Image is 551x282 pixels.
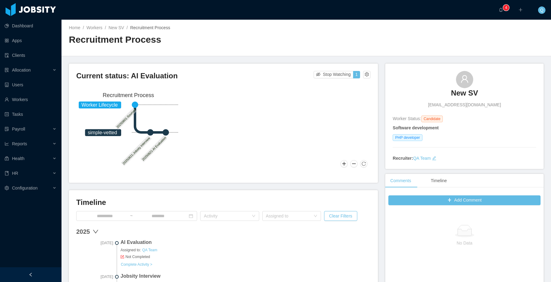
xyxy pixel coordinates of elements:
[88,130,117,135] tspan: simple-vetted
[12,171,18,176] span: HR
[12,156,24,161] span: Health
[76,240,113,246] span: [DATE]
[505,5,507,11] p: 4
[76,227,371,236] div: 2025 down
[426,174,452,188] div: Timeline
[76,198,371,207] h3: Timeline
[5,142,9,146] i: icon: line-chart
[314,71,353,78] button: icon: eye-invisibleStop Watching
[5,108,57,120] a: icon: profileTasks
[340,160,348,167] button: Zoom In
[5,34,57,47] a: icon: appstoreApps
[12,127,25,131] span: Payroll
[121,262,153,267] a: Complete Activity >
[421,116,443,122] span: Candidate
[393,134,422,141] span: PHP developer
[5,171,9,175] i: icon: book
[116,108,137,129] text: 20250801-Sourced
[12,186,38,190] span: Configuration
[121,239,371,246] span: AI Evaluation
[432,156,436,160] i: icon: edit
[122,136,151,165] text: 20250821-Jobsity Interview
[130,25,170,30] span: Recruitment Process
[12,141,27,146] span: Reports
[503,5,509,11] sup: 4
[69,25,80,30] a: Home
[142,248,157,253] a: QA Team
[5,93,57,106] a: icon: userWorkers
[204,213,249,219] div: Activity
[127,25,128,30] span: /
[189,214,193,218] i: icon: calendar
[121,254,371,260] span: Not Completed
[252,214,256,218] i: icon: down
[86,25,102,30] a: Workers
[499,8,503,12] i: icon: bell
[451,88,478,98] h3: New SV
[393,125,438,130] strong: Software development
[105,25,106,30] span: /
[393,116,421,121] span: Worker Status:
[5,68,9,72] i: icon: solution
[121,272,371,280] span: Jobsity Interview
[350,160,358,167] button: Zoom Out
[93,229,99,235] span: down
[12,68,31,72] span: Allocation
[393,240,536,246] p: No Data
[451,88,478,102] a: New SV
[121,255,124,259] i: icon: form
[314,214,317,218] i: icon: down
[81,102,118,108] tspan: Worker Lifecycle
[393,156,413,161] strong: Recruiter:
[5,127,9,131] i: icon: file-protect
[460,75,469,83] i: icon: user
[385,174,416,188] div: Comments
[518,8,523,12] i: icon: plus
[363,71,371,78] button: icon: setting
[266,213,311,219] div: Assigned to
[360,160,367,167] button: Reset Zoom
[5,156,9,161] i: icon: medicine-box
[76,71,314,81] h3: Current status: AI Evaluation
[69,33,306,46] h2: Recruitment Process
[103,92,154,98] text: Recruitment Process
[5,20,57,32] a: icon: pie-chartDashboard
[109,25,124,30] a: New SV
[83,25,84,30] span: /
[540,6,544,14] span: Q
[428,102,501,108] span: [EMAIL_ADDRESS][DOMAIN_NAME]
[353,71,360,78] button: 1
[388,195,541,205] button: icon: plusAdd Comment
[5,49,57,61] a: icon: auditClients
[5,186,9,190] i: icon: setting
[324,211,357,221] button: Clear Filters
[141,136,167,161] text: 20250821-AI Evaluation
[413,156,430,161] a: QA Team
[76,274,113,280] span: [DATE]
[121,247,371,253] span: Assigned to:
[5,79,57,91] a: icon: robotUsers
